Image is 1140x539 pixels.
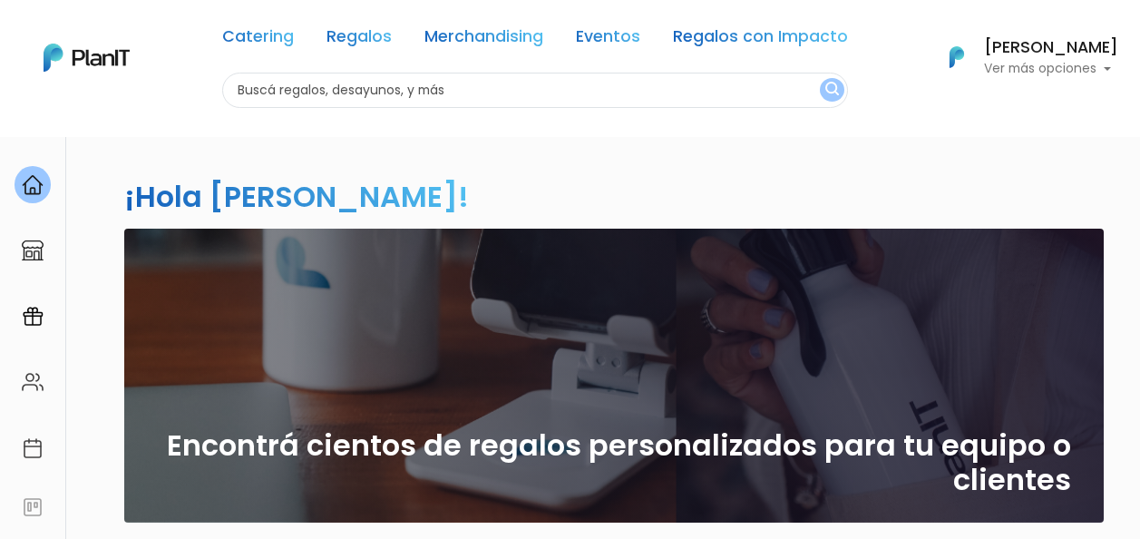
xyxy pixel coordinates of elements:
input: Buscá regalos, desayunos, y más [222,73,848,108]
a: Eventos [576,29,640,51]
p: Ver más opciones [984,63,1118,75]
img: feedback-78b5a0c8f98aac82b08bfc38622c3050aee476f2c9584af64705fc4e61158814.svg [22,496,44,518]
h2: ¡Hola [PERSON_NAME]! [124,176,469,217]
img: calendar-87d922413cdce8b2cf7b7f5f62616a5cf9e4887200fb71536465627b3292af00.svg [22,437,44,459]
a: Merchandising [424,29,543,51]
img: search_button-432b6d5273f82d61273b3651a40e1bd1b912527efae98b1b7a1b2c0702e16a8d.svg [825,82,839,99]
img: PlanIt Logo [937,37,977,77]
img: home-e721727adea9d79c4d83392d1f703f7f8bce08238fde08b1acbfd93340b81755.svg [22,174,44,196]
a: Regalos [326,29,392,51]
img: people-662611757002400ad9ed0e3c099ab2801c6687ba6c219adb57efc949bc21e19d.svg [22,371,44,393]
button: PlanIt Logo [PERSON_NAME] Ver más opciones [926,34,1118,81]
a: Catering [222,29,294,51]
h2: Encontrá cientos de regalos personalizados para tu equipo o clientes [157,428,1071,498]
a: Regalos con Impacto [673,29,848,51]
h6: [PERSON_NAME] [984,40,1118,56]
img: marketplace-4ceaa7011d94191e9ded77b95e3339b90024bf715f7c57f8cf31f2d8c509eaba.svg [22,240,44,261]
img: campaigns-02234683943229c281be62815700db0a1741e53638e28bf9629b52c665b00959.svg [22,306,44,328]
img: PlanIt Logo [44,44,130,72]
